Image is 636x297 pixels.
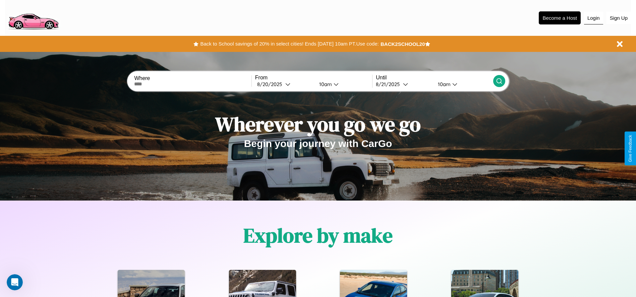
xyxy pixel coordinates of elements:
div: Give Feedback [628,135,633,162]
button: Back to School savings of 20% in select cities! Ends [DATE] 10am PT.Use code: [198,39,380,49]
button: Become a Host [539,11,581,24]
label: Until [376,75,493,81]
button: 8/20/2025 [255,81,314,88]
button: 10am [432,81,493,88]
b: BACK2SCHOOL20 [381,41,425,47]
div: 8 / 20 / 2025 [257,81,285,87]
img: logo [5,3,61,31]
label: Where [134,75,251,81]
h1: Explore by make [243,222,393,249]
button: Login [584,12,603,24]
button: Sign Up [606,12,631,24]
div: 8 / 21 / 2025 [376,81,403,87]
iframe: Intercom live chat [7,274,23,290]
div: 10am [316,81,334,87]
label: From [255,75,372,81]
button: 10am [314,81,372,88]
div: 10am [435,81,452,87]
